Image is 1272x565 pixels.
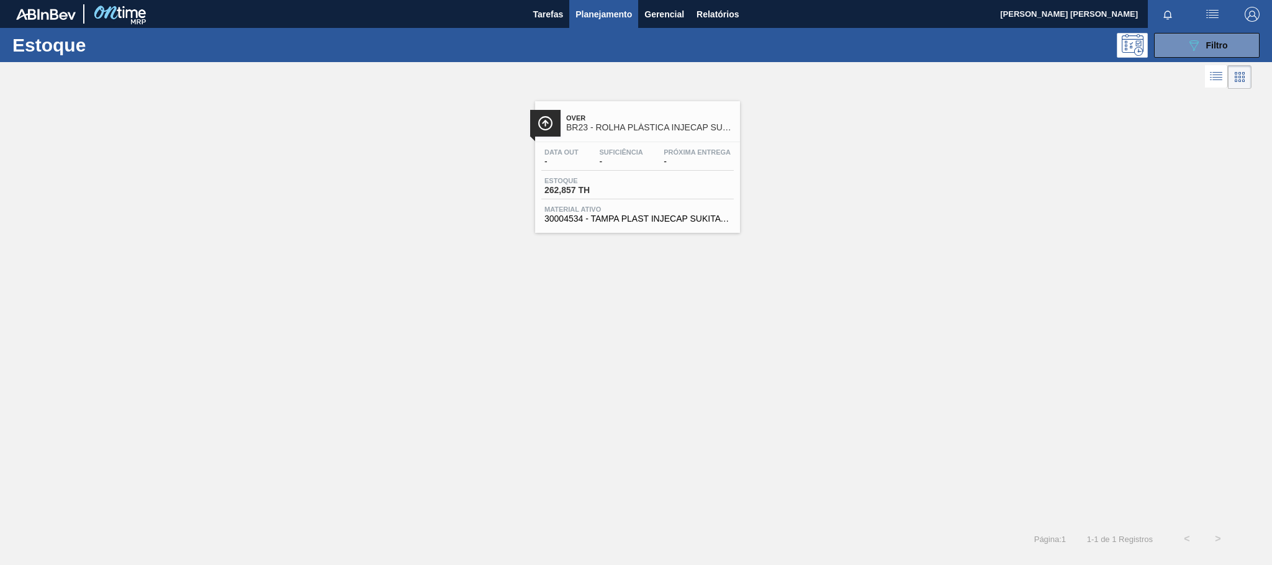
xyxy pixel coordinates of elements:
[1154,33,1260,58] button: Filtro
[566,123,734,132] span: BR23 - ROLHA PLÁSTICA INJECAP SUKITA SHORT
[1228,65,1252,89] div: Visão em Cards
[544,157,579,166] span: -
[16,9,76,20] img: TNhmsLtSVTkK8tSr43FrP2fwEKptu5GPRR3wAAAABJRU5ErkJggg==
[1202,523,1234,554] button: >
[1205,7,1220,22] img: userActions
[544,148,579,156] span: Data out
[599,148,643,156] span: Suficiência
[697,7,739,22] span: Relatórios
[526,92,746,233] a: ÍconeOverBR23 - ROLHA PLÁSTICA INJECAP SUKITA SHORTData out-Suficiência-Próxima Entrega-Estoque26...
[544,206,731,213] span: Material ativo
[1171,523,1202,554] button: <
[1117,33,1148,58] div: Pogramando: nenhum usuário selecionado
[544,177,631,184] span: Estoque
[644,7,684,22] span: Gerencial
[544,186,631,195] span: 262,857 TH
[1148,6,1188,23] button: Notificações
[566,114,734,122] span: Over
[544,214,731,224] span: 30004534 - TAMPA PLAST INJECAP SUKITA S/LINER
[1205,65,1228,89] div: Visão em Lista
[664,157,731,166] span: -
[575,7,632,22] span: Planejamento
[599,157,643,166] span: -
[1034,535,1066,544] span: Página : 1
[1206,40,1228,50] span: Filtro
[538,115,553,131] img: Ícone
[1085,535,1153,544] span: 1 - 1 de 1 Registros
[533,7,563,22] span: Tarefas
[12,38,200,52] h1: Estoque
[664,148,731,156] span: Próxima Entrega
[1245,7,1260,22] img: Logout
